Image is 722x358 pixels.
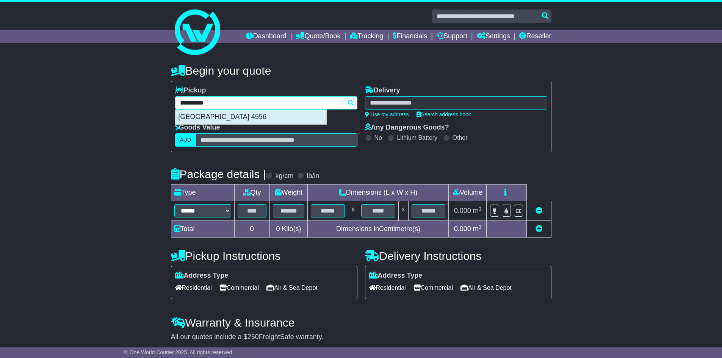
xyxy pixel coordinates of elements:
[175,86,206,95] label: Pickup
[308,221,449,238] td: Dimensions in Centimetre(s)
[393,30,427,43] a: Financials
[369,282,406,294] span: Residential
[308,184,449,201] td: Dimensions (L x W x H)
[365,250,551,262] h4: Delivery Instructions
[437,30,467,43] a: Support
[350,30,383,43] a: Tracking
[171,221,234,238] td: Total
[171,333,551,341] div: All our quotes include a $ FreightSafe warranty.
[473,225,482,233] span: m
[175,124,220,132] label: Goods Value
[536,207,542,214] a: Remove this item
[365,111,409,117] a: Use my address
[398,201,408,221] td: x
[234,221,269,238] td: 0
[413,282,453,294] span: Commercial
[171,316,551,329] h4: Warranty & Insurance
[449,184,487,201] td: Volume
[473,207,482,214] span: m
[479,206,482,212] sup: 3
[175,96,357,109] typeahead: Please provide city
[397,134,437,141] label: Lithium Battery
[266,282,318,294] span: Air & Sea Depot
[453,134,468,141] label: Other
[460,282,512,294] span: Air & Sea Depot
[365,124,449,132] label: Any Dangerous Goods?
[269,184,308,201] td: Weight
[219,282,259,294] span: Commercial
[536,225,542,233] a: Add new item
[234,184,269,201] td: Qty
[374,134,382,141] label: No
[175,282,212,294] span: Residential
[175,272,229,280] label: Address Type
[171,64,551,77] h4: Begin your quote
[307,172,319,180] label: lb/in
[296,30,340,43] a: Quote/Book
[365,86,400,95] label: Delivery
[269,221,308,238] td: Kilo(s)
[171,184,234,201] td: Type
[477,30,510,43] a: Settings
[275,172,293,180] label: kg/cm
[246,30,287,43] a: Dashboard
[171,168,266,180] h4: Package details |
[519,30,551,43] a: Reseller
[124,349,234,355] span: © One World Courier 2025. All rights reserved.
[454,225,471,233] span: 0.000
[479,224,482,230] sup: 3
[417,111,471,117] a: Search address book
[454,207,471,214] span: 0.000
[369,272,423,280] label: Address Type
[171,250,357,262] h4: Pickup Instructions
[348,201,358,221] td: x
[175,110,326,124] div: [GEOGRAPHIC_DATA] 4556
[247,333,259,341] span: 250
[175,133,196,147] label: AUD
[276,225,280,233] span: 0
